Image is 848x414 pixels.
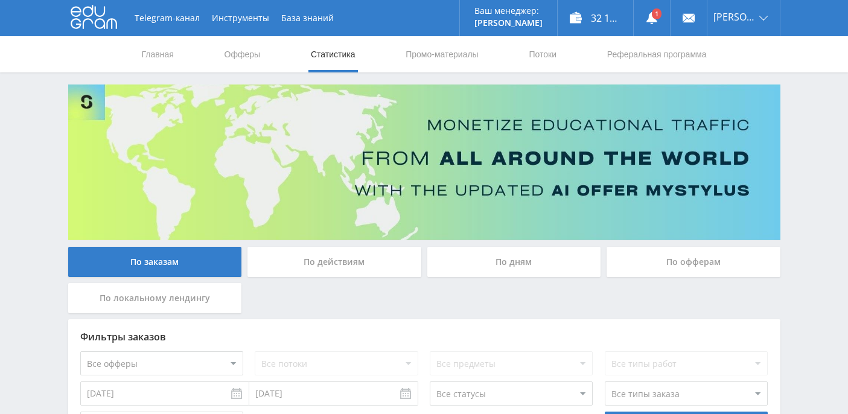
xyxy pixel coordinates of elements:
a: Реферальная программа [606,36,708,72]
span: [PERSON_NAME] [713,12,756,22]
img: Banner [68,84,780,240]
a: Офферы [223,36,262,72]
div: Фильтры заказов [80,331,768,342]
div: По дням [427,247,601,277]
a: Статистика [310,36,357,72]
a: Потоки [528,36,558,72]
div: По действиям [247,247,421,277]
a: Промо-материалы [404,36,479,72]
p: Ваш менеджер: [474,6,543,16]
div: По локальному лендингу [68,283,242,313]
a: Главная [141,36,175,72]
div: По заказам [68,247,242,277]
p: [PERSON_NAME] [474,18,543,28]
div: По офферам [607,247,780,277]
